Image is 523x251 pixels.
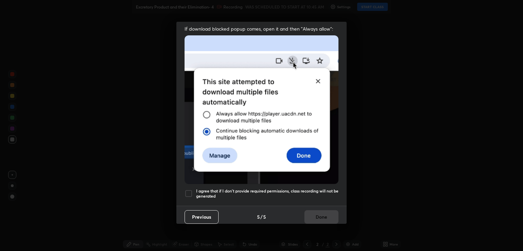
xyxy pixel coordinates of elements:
h4: 5 [257,213,260,220]
button: Previous [185,210,219,224]
span: If download blocked popup comes, open it and then "Always allow": [185,26,338,32]
h4: 5 [263,213,266,220]
h4: / [260,213,263,220]
h5: I agree that if I don't provide required permissions, class recording will not be generated [196,188,338,199]
img: downloads-permission-blocked.gif [185,35,338,184]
